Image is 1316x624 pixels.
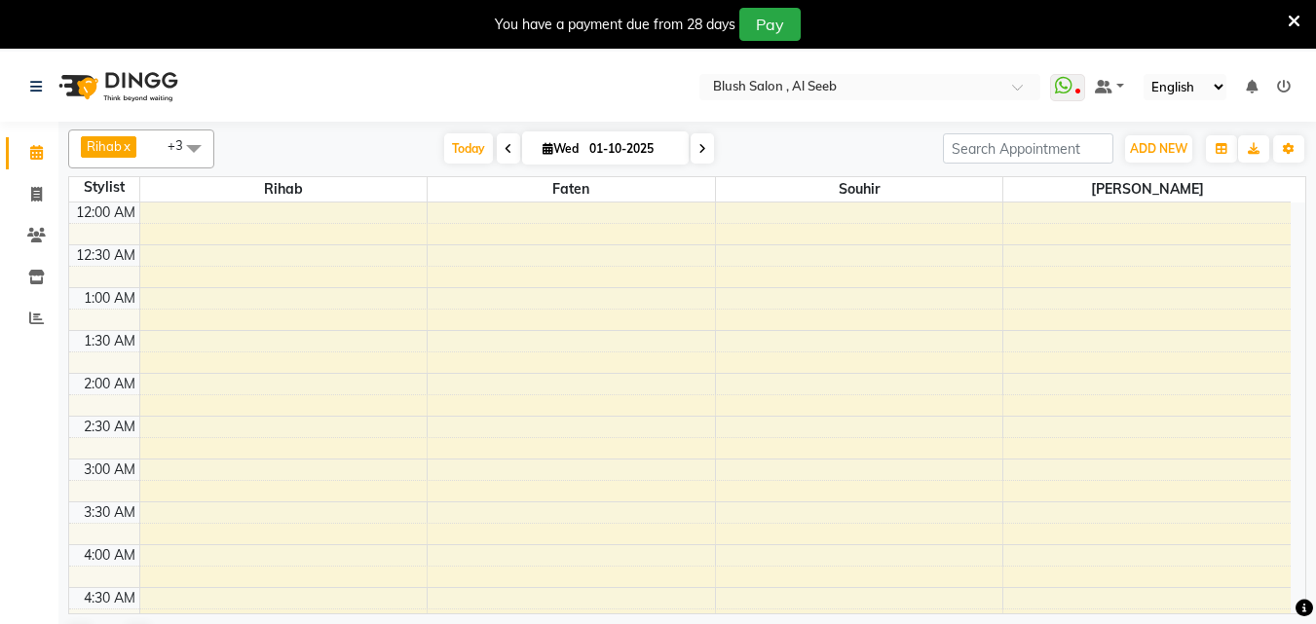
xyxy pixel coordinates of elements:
[80,545,139,566] div: 4:00 AM
[50,59,183,114] img: logo
[122,138,131,154] a: x
[80,331,139,351] div: 1:30 AM
[80,502,139,523] div: 3:30 AM
[538,141,583,156] span: Wed
[716,177,1003,202] span: Souhir
[1130,141,1187,156] span: ADD NEW
[72,202,139,223] div: 12:00 AM
[739,8,801,41] button: Pay
[1125,135,1192,163] button: ADD NEW
[80,588,139,608] div: 4:30 AM
[583,134,681,164] input: 2025-10-01
[69,177,139,198] div: Stylist
[80,417,139,437] div: 2:30 AM
[495,15,735,35] div: You have a payment due from 28 days
[428,177,715,202] span: Faten
[444,133,493,164] span: Today
[1003,177,1291,202] span: [PERSON_NAME]
[140,177,428,202] span: Rihab
[72,245,139,266] div: 12:30 AM
[80,288,139,309] div: 1:00 AM
[943,133,1113,164] input: Search Appointment
[168,137,198,153] span: +3
[87,138,122,154] span: Rihab
[80,459,139,480] div: 3:00 AM
[80,374,139,394] div: 2:00 AM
